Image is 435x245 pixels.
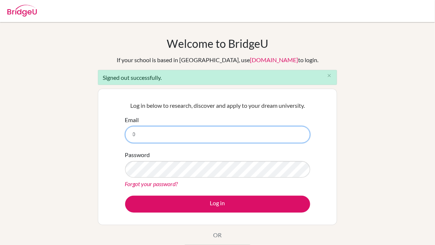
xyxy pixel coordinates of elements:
[250,56,298,63] a: [DOMAIN_NAME]
[125,116,139,124] label: Email
[125,101,310,110] p: Log in below to research, discover and apply to your dream university.
[327,73,332,78] i: close
[7,5,37,17] img: Bridge-U
[125,180,178,187] a: Forgot your password?
[117,56,318,64] div: If your school is based in [GEOGRAPHIC_DATA], use to login.
[98,70,337,85] div: Signed out successfully.
[322,70,337,81] button: Close
[125,150,150,159] label: Password
[167,37,268,50] h1: Welcome to BridgeU
[213,231,222,239] p: OR
[125,196,310,213] button: Log in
